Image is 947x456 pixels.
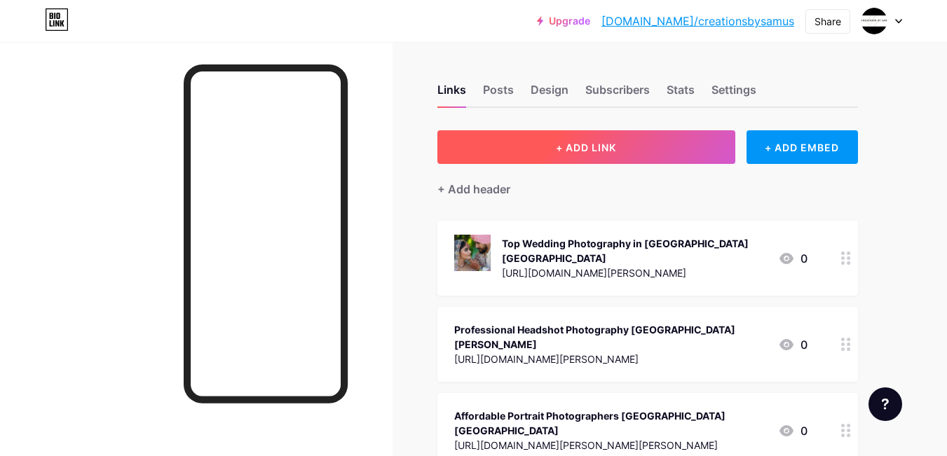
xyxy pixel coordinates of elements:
[815,14,841,29] div: Share
[747,130,858,164] div: + ADD EMBED
[585,81,650,106] div: Subscribers
[556,141,616,153] span: + ADD LINK
[483,81,514,106] div: Posts
[454,235,491,271] img: Top Wedding Photography in San Jose CA
[601,13,794,29] a: [DOMAIN_NAME]/creationsbysamus
[667,81,695,106] div: Stats
[778,422,808,439] div: 0
[454,352,767,366] div: [URL][DOMAIN_NAME][PERSON_NAME]
[454,408,767,438] div: Affordable Portrait Photographers [GEOGRAPHIC_DATA] [GEOGRAPHIC_DATA]
[531,81,568,106] div: Design
[437,130,735,164] button: + ADD LINK
[778,250,808,267] div: 0
[537,15,590,27] a: Upgrade
[502,236,767,265] div: Top Wedding Photography in [GEOGRAPHIC_DATA] [GEOGRAPHIC_DATA]
[454,322,767,352] div: Professional Headshot Photography [GEOGRAPHIC_DATA][PERSON_NAME]
[502,265,767,280] div: [URL][DOMAIN_NAME][PERSON_NAME]
[778,336,808,353] div: 0
[861,8,887,34] img: creationsbysamus
[437,181,510,198] div: + Add header
[454,438,767,452] div: [URL][DOMAIN_NAME][PERSON_NAME][PERSON_NAME]
[711,81,756,106] div: Settings
[437,81,466,106] div: Links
